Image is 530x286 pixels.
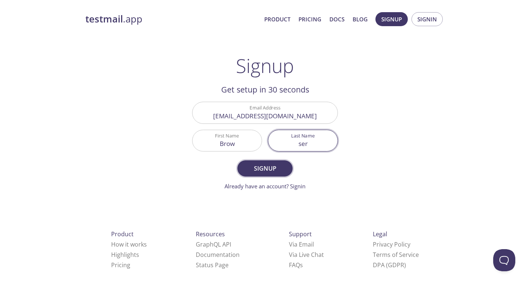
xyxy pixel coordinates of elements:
a: Documentation [196,251,240,259]
span: Resources [196,230,225,238]
a: Docs [329,14,344,24]
span: s [300,261,303,269]
a: Already have an account? Signin [225,182,305,190]
strong: testmail [85,13,123,25]
a: Terms of Service [373,251,419,259]
button: Signup [237,160,293,177]
span: Product [111,230,134,238]
a: How it works [111,240,147,248]
button: Signup [375,12,408,26]
a: FAQ [289,261,303,269]
a: Via Email [289,240,314,248]
a: Highlights [111,251,139,259]
h1: Signup [236,55,294,77]
iframe: Help Scout Beacon - Open [493,249,515,271]
span: Legal [373,230,387,238]
span: Signup [381,14,402,24]
a: GraphQL API [196,240,231,248]
a: Pricing [111,261,130,269]
a: Via Live Chat [289,251,324,259]
a: Privacy Policy [373,240,410,248]
span: Support [289,230,312,238]
a: Pricing [298,14,321,24]
span: Signin [417,14,437,24]
span: Signup [245,163,285,174]
a: Product [264,14,290,24]
a: Blog [353,14,368,24]
h2: Get setup in 30 seconds [192,83,338,96]
button: Signin [411,12,443,26]
a: testmail.app [85,13,258,25]
a: DPA (GDPR) [373,261,406,269]
a: Status Page [196,261,229,269]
